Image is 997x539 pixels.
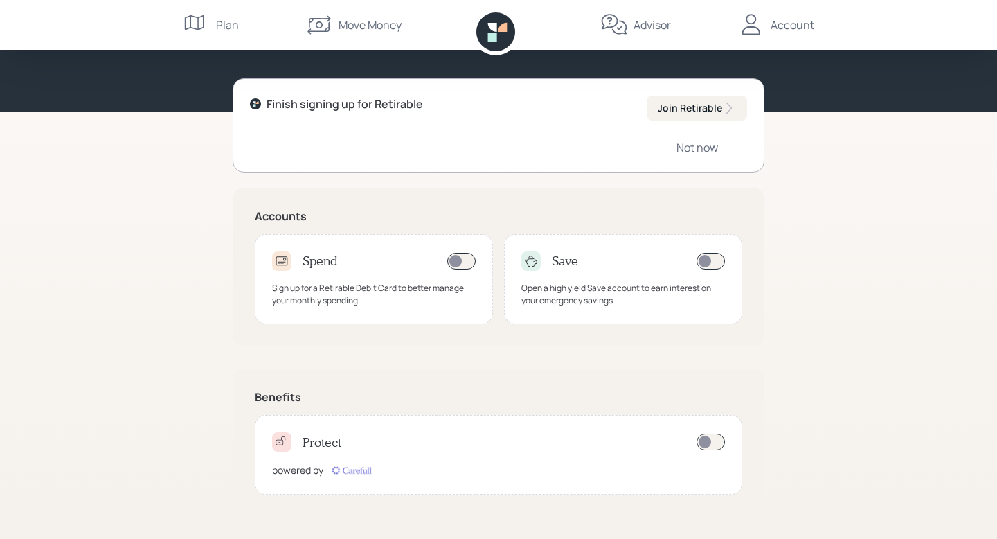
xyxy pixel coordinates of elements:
div: Plan [216,17,239,33]
h5: Accounts [255,210,742,223]
div: Not now [676,140,718,155]
div: Finish signing up for Retirable [267,96,423,112]
button: Join Retirable [647,96,747,121]
h5: Benefits [255,391,742,404]
img: carefull-M2HCGCDH.digested.png [329,463,373,477]
div: powered by [272,463,323,477]
div: Account [771,17,814,33]
div: Sign up for a Retirable Debit Card to better manage your monthly spending. [272,282,476,307]
div: Open a high yield Save account to earn interest on your emergency savings. [521,282,725,307]
div: Join Retirable [658,101,736,115]
h4: Protect [303,435,341,450]
h4: Spend [303,254,338,269]
h4: Save [552,254,578,269]
div: Advisor [634,17,671,33]
div: Move Money [339,17,402,33]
